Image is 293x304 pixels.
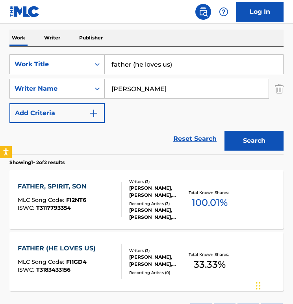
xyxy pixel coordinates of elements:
img: search [198,7,208,17]
p: Total Known Shares: [189,190,231,196]
span: 100.01 % [192,196,228,210]
p: Total Known Shares: [189,252,231,257]
div: [PERSON_NAME], [PERSON_NAME], [PERSON_NAME] [129,185,187,199]
a: Public Search [195,4,211,20]
div: [PERSON_NAME], [PERSON_NAME], [PERSON_NAME] [129,207,187,221]
span: FI1GD4 [66,258,87,265]
p: Publisher [77,30,105,46]
span: T3183433156 [36,266,70,273]
img: 9d2ae6d4665cec9f34b9.svg [89,108,98,118]
div: Drag [256,274,261,298]
span: MLC Song Code : [18,196,66,203]
div: Writers ( 3 ) [129,179,187,185]
p: Work [9,30,28,46]
span: 33.33 % [194,257,226,272]
a: Reset Search [169,130,221,147]
button: Search [224,131,284,151]
div: [PERSON_NAME], [PERSON_NAME], [PERSON_NAME] [PERSON_NAME] [129,254,187,268]
p: Showing 1 - 2 of 2 results [9,159,65,166]
div: Recording Artists ( 3 ) [129,201,187,207]
button: Add Criteria [9,103,105,123]
div: Writers ( 3 ) [129,248,187,254]
span: FI2NT6 [66,196,86,203]
a: FATHER, SPIRIT, SONMLC Song Code:FI2NT6ISWC:T3117793354Writers (3)[PERSON_NAME], [PERSON_NAME], [... [9,170,284,229]
form: Search Form [9,54,284,155]
p: Writer [42,30,63,46]
a: FATHER (HE LOVES US)MLC Song Code:FI1GD4ISWC:T3183433156Writers (3)[PERSON_NAME], [PERSON_NAME], ... [9,232,284,291]
span: ISWC : [18,266,36,273]
img: help [219,7,228,17]
img: Delete Criterion [275,79,284,99]
div: Recording Artists ( 0 ) [129,270,187,276]
div: Help [216,4,232,20]
div: FATHER, SPIRIT, SON [18,182,91,191]
div: FATHER (HE LOVES US) [18,244,100,253]
span: MLC Song Code : [18,258,66,265]
div: Work Title [15,60,85,69]
a: Log In [236,2,284,22]
img: MLC Logo [9,6,40,17]
span: T3117793354 [36,204,71,211]
div: Writer Name [15,84,85,93]
iframe: Chat Widget [254,266,293,304]
span: ISWC : [18,204,36,211]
